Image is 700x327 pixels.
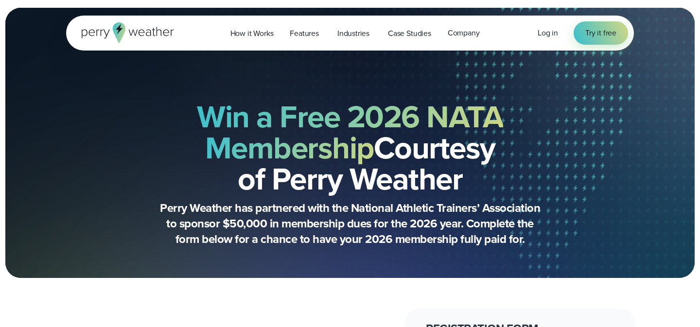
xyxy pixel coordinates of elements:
span: Features [290,28,319,39]
span: Log in [538,27,558,38]
span: Try it free [585,27,616,39]
a: Try it free [574,21,628,45]
a: Case Studies [380,23,439,43]
span: Industries [337,28,369,39]
a: How it Works [222,23,282,43]
strong: Win a Free 2026 NATA Membership [197,94,503,171]
span: How it Works [230,28,274,39]
span: Company [448,27,480,39]
a: Log in [538,27,558,39]
p: Perry Weather has partnered with the National Athletic Trainers’ Association to sponsor $50,000 i... [156,200,544,247]
h2: Courtesy of Perry Weather [115,101,585,194]
span: Case Studies [388,28,431,39]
